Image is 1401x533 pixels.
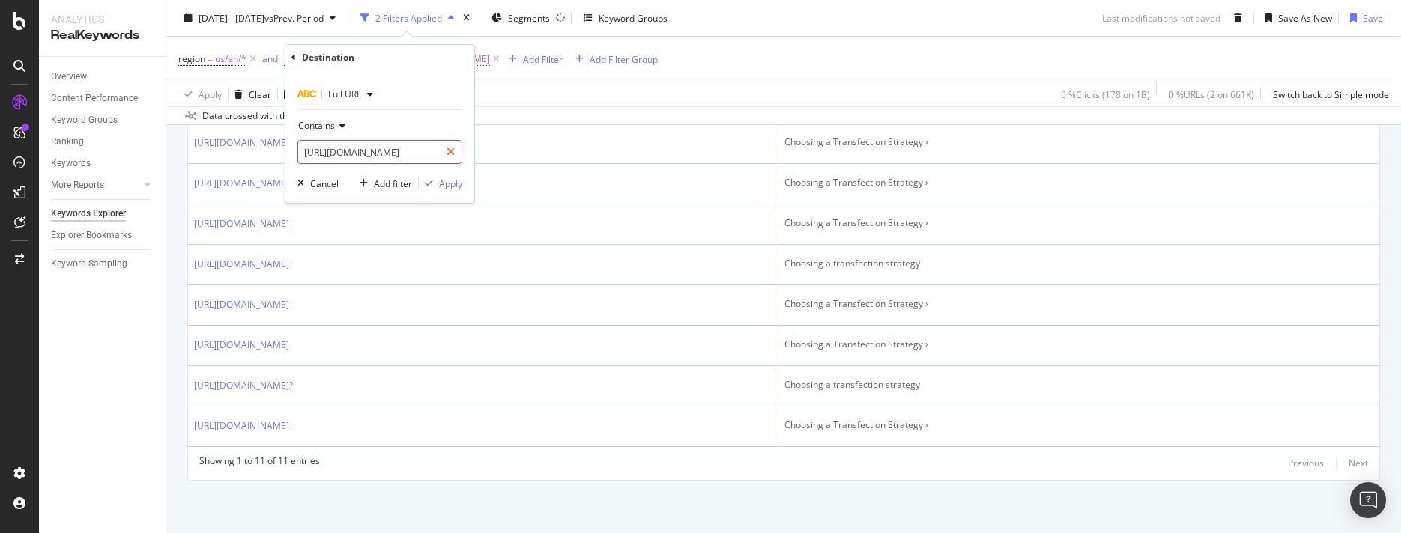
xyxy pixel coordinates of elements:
[178,82,222,106] button: Apply
[784,135,1373,149] div: Choosing a Transfection Strategy ›
[194,257,289,272] a: [URL][DOMAIN_NAME]
[51,256,127,272] div: Keyword Sampling
[262,52,278,65] div: and
[784,418,1373,432] div: Choosing a Transfection Strategy ›
[51,91,138,106] div: Content Performance
[51,112,118,128] div: Keyword Groups
[199,454,320,472] div: Showing 1 to 11 of 11 entries
[194,378,293,393] a: [URL][DOMAIN_NAME]?
[569,50,658,68] button: Add Filter Group
[1169,88,1254,100] div: 0 % URLs ( 2 on 661K )
[1349,454,1368,472] button: Next
[523,52,563,65] div: Add Filter
[503,50,563,68] button: Add Filter
[51,177,140,193] a: More Reports
[297,82,379,106] button: Full URL
[51,91,155,106] a: Content Performance
[419,176,462,191] button: Apply
[215,49,246,70] span: us/en/*
[298,119,335,132] span: Contains
[194,297,289,312] a: [URL][DOMAIN_NAME]
[194,176,289,191] a: [URL][DOMAIN_NAME]
[375,11,442,24] div: 2 Filters Applied
[328,88,361,100] span: Full URL
[51,206,126,222] div: Keywords Explorer
[508,11,550,24] span: Segments
[178,52,205,65] span: region
[310,177,339,190] div: Cancel
[208,52,213,65] span: =
[284,52,372,65] span: Destination - Full URL
[51,206,155,222] a: Keywords Explorer
[599,11,668,24] div: Keyword Groups
[51,256,155,272] a: Keyword Sampling
[439,177,462,190] div: Apply
[485,6,556,30] button: Segments
[1278,11,1332,24] div: Save As New
[194,135,289,150] a: [URL][DOMAIN_NAME]
[291,176,339,191] button: Cancel
[784,338,1373,351] div: Choosing a Transfection Strategy ›
[178,6,342,30] button: [DATE] - [DATE]vsPrev. Period
[784,176,1373,189] div: Choosing a Transfection Strategy ›
[578,6,674,30] button: Keyword Groups
[784,297,1373,311] div: Choosing a Transfection Strategy ›
[1102,11,1220,24] div: Last modifications not saved
[199,88,222,100] div: Apply
[194,338,289,353] a: [URL][DOMAIN_NAME]
[1288,454,1324,472] button: Previous
[354,176,412,191] button: Add filter
[460,10,473,25] div: times
[51,177,104,193] div: More Reports
[1363,11,1383,24] div: Save
[51,156,91,171] div: Keywords
[51,134,84,150] div: Ranking
[1288,457,1324,469] div: Previous
[51,156,155,171] a: Keywords
[51,112,155,128] a: Keyword Groups
[51,27,154,44] div: RealKeywords
[51,228,132,243] div: Explorer Bookmarks
[51,228,155,243] a: Explorer Bookmarks
[1259,6,1332,30] button: Save As New
[51,12,154,27] div: Analytics
[51,69,87,85] div: Overview
[262,52,278,66] button: and
[264,11,324,24] span: vs Prev. Period
[354,6,460,30] button: 2 Filters Applied
[590,52,658,65] div: Add Filter Group
[1061,88,1150,100] div: 0 % Clicks ( 178 on 1B )
[51,134,155,150] a: Ranking
[199,11,264,24] span: [DATE] - [DATE]
[194,216,289,231] a: [URL][DOMAIN_NAME]
[1273,88,1389,100] div: Switch back to Simple mode
[1349,457,1368,469] div: Next
[278,82,317,106] button: Save
[784,216,1373,230] div: Choosing a Transfection Strategy ›
[1350,482,1386,518] div: Open Intercom Messenger
[229,82,271,106] button: Clear
[784,257,1373,270] div: Choosing a transfection strategy
[194,418,289,433] a: [URL][DOMAIN_NAME]
[202,109,319,123] div: Data crossed with the Crawl
[374,177,412,190] div: Add filter
[302,51,354,64] div: Destination
[51,69,155,85] a: Overview
[249,88,271,100] div: Clear
[784,378,1373,392] div: Choosing a transfection strategy
[1267,82,1389,106] button: Switch back to Simple mode
[1344,6,1383,30] button: Save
